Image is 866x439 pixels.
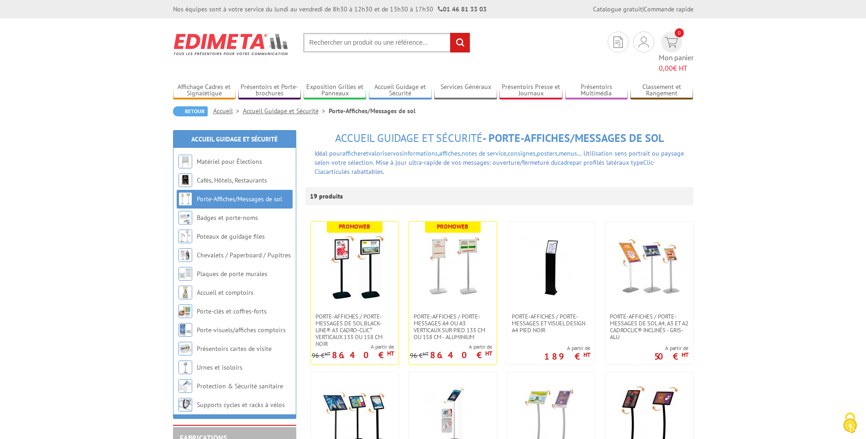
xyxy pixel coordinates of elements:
span: Mon panier [659,52,693,73]
img: Porte-clés et coffres-forts [178,304,192,318]
p: 96 € [410,352,429,359]
a: Porte-affiches / Porte-messages de sol Black-Line® A3 Cadro-Clic° Verticaux 133 ou 158 cm noir [311,313,399,347]
a: consignes [508,149,535,157]
a: Présentoirs et Porte-brochures [238,83,301,98]
span: 0 [675,28,684,37]
img: Porte-affiches / Porte-messages de sol A4, A3 et A2 CadroClic® inclinés - Gris-alu [617,235,681,299]
span: Porte-affiches / Porte-messages de sol Black-Line® A3 Cadro-Clic° Verticaux 133 ou 158 cm noir [315,313,394,347]
a: valoriser [368,149,393,157]
img: Cookies (fenêtre modale) [839,412,861,434]
a: Badges et porte-noms [197,214,258,222]
span: Accueil Guidage et Sécurité [335,131,483,145]
p: 19 produits [310,187,344,205]
a: affiches [439,149,460,157]
a: Plaques de porte murales [197,270,268,278]
a: Accueil et comptoirs [197,288,253,297]
input: Rechercher un produit ou une référence... [303,33,470,52]
img: Cafés, Hôtels, Restaurants [178,173,192,187]
font: Idéal pour [315,149,342,157]
a: Accueil [213,107,243,115]
span: Porte-affiches / Porte-messages et Visuel Design A4 pied noir [512,313,590,334]
span: A partir de [312,343,394,350]
p: 50 € [654,354,688,359]
span: Porte-affiches / Porte-messages de sol A4, A3 et A2 CadroClic® inclinés - Gris-alu [610,313,688,340]
a: Commande rapide [644,5,693,13]
b: Promoweb [339,223,370,230]
li: Porte-Affiches/Messages de sol [329,106,415,115]
sup: HT [387,350,394,357]
button: Cookies (fenêtre modale) [834,408,866,439]
a: afficher [342,149,363,157]
img: Porte-affiches / Porte-messages A4 ou A3 Verticaux sur pied 133 cm ou 158 cm - Aluminium [421,235,485,299]
img: Plaques de porte murales [178,267,192,281]
span: € HT [659,63,693,73]
a: Classement et Rangement [630,83,693,98]
div: | [593,5,693,14]
img: Porte-Affiches/Messages de sol [178,192,192,206]
p: 86.40 € [430,352,492,358]
div: Nos équipes sont à votre service du lundi au vendredi de 8h30 à 12h30 et de 13h30 à 17h30 [173,5,487,14]
sup: HT [325,350,331,357]
img: Présentoirs cartes de visite [178,342,192,355]
a: menus [559,149,577,157]
img: Badges et porte-noms [178,211,192,225]
img: devis rapide [665,37,678,47]
a: Poteaux de guidage files [197,232,265,240]
a: Accueil Guidage et Sécurité [369,83,432,98]
img: Poteaux de guidage files [178,230,192,243]
img: Accueil et comptoirs [178,286,192,299]
a: posters [537,149,557,157]
strong: 01 46 81 33 03 [438,5,487,13]
a: Porte-affiches / Porte-messages de sol A4, A3 et A2 CadroClic® inclinés - Gris-alu [605,313,693,340]
span: A partir de [410,343,492,350]
a: Exposition Grilles et Panneaux [304,83,367,98]
a: cadre [558,158,572,167]
a: Présentoirs Presse et Journaux [499,83,562,98]
a: Porte-affiches / Porte-messages A4 ou A3 Verticaux sur pied 133 cm ou 158 cm - Aluminium [409,313,497,340]
a: Chevalets / Paperboard / Pupitres [197,251,291,259]
a: devis rapide 0 Mon panier 0,00€ HT [659,31,693,73]
span: A partir de [544,345,590,352]
a: Accueil Guidage et Sécurité [191,135,278,143]
a: Catalogue gratuit [593,5,642,13]
a: Porte-Affiches/Messages de sol [197,195,282,203]
sup: HT [485,350,492,357]
img: Chevalets / Paperboard / Pupitres [178,248,192,262]
a: Accueil Guidage et Sécurité [243,107,329,115]
a: Porte-clés et coffres-forts [197,307,267,315]
sup: HT [682,351,688,359]
span: Porte-affiches / Porte-messages A4 ou A3 Verticaux sur pied 133 cm ou 158 cm - Aluminium [414,313,492,340]
img: Urnes et isoloirs [178,361,192,374]
img: devis rapide [639,37,649,47]
img: Protection & Sécurité sanitaire [178,379,192,393]
a: Clic-Clac [315,158,655,176]
a: Affichage Cadres et Signalétique [173,83,236,98]
span: A partir de [654,345,688,352]
b: Promoweb [437,223,468,230]
img: Porte-visuels/affiches comptoirs [178,323,192,337]
img: devis rapide [614,37,623,48]
a: Cafés, Hôtels, Restaurants [197,176,267,184]
img: Porte-affiches / Porte-messages de sol Black-Line® A3 Cadro-Clic° Verticaux 133 ou 158 cm noir [323,235,387,299]
p: 96 € [312,352,331,359]
img: Porte-affiches / Porte-messages et Visuel Design A4 pied noir [519,235,583,299]
img: Supports cycles et racks à vélos [178,398,192,412]
a: informations [402,149,438,157]
a: Protection & Sécurité sanitaire [197,382,283,390]
a: notes de service [462,149,506,157]
a: Porte-affiches / Porte-messages et Visuel Design A4 pied noir [507,313,595,334]
span: et vos , , , , , … Utilisation sens portrait ou paysage selon votre sélection. Mise à jour ultra-... [315,149,684,176]
p: 189 € [544,354,590,359]
a: Urnes et isoloirs [197,363,242,371]
a: Supports cycles et racks à vélos [197,401,285,409]
a: Services Généraux [434,83,497,98]
img: Edimeta [173,27,289,61]
a: Retour [173,106,208,116]
a: Matériel pour Élections [197,157,262,166]
a: Présentoirs Multimédia [565,83,628,98]
a: Présentoirs cartes de visite [197,345,272,353]
span: 0,00 [659,63,673,73]
a: Porte-visuels/affiches comptoirs [197,326,286,334]
p: 86.40 € [332,352,394,358]
sup: HT [423,350,429,357]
